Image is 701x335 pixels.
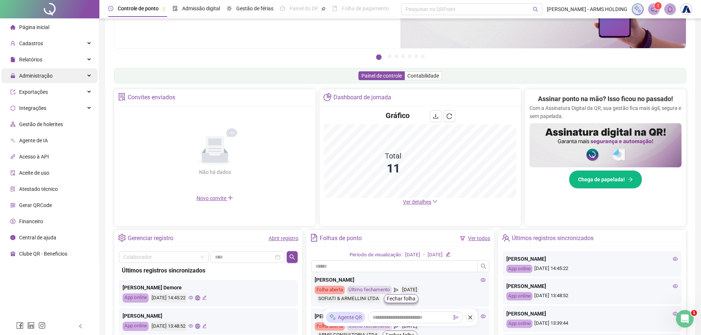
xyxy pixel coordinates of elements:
span: left [78,324,83,329]
span: team [502,234,510,242]
span: search [289,254,295,260]
span: Central de ajuda [19,235,56,240]
span: apartment [10,122,15,127]
span: eye [673,284,678,289]
span: gift [10,251,15,256]
button: Fechar folha [384,294,418,303]
p: Com a Assinatura Digital da QR, sua gestão fica mais ágil, segura e sem papelada. [530,104,681,120]
span: Administração [19,73,53,79]
span: Financeiro [19,218,43,224]
span: file [10,57,15,62]
div: [DATE] 13:39:44 [506,320,678,328]
span: sun [227,6,232,11]
span: edit [446,252,450,257]
button: 4 [401,54,405,58]
div: Folhas de ponto [320,232,362,245]
span: Contabilidade [407,73,439,79]
span: Cadastros [19,40,43,46]
div: Gerenciar registro [128,232,173,245]
div: [PERSON_NAME] [506,282,678,290]
span: file-text [310,234,318,242]
span: edit [202,295,207,300]
span: Chega de papelada! [578,175,625,183]
span: global [195,324,200,328]
span: Fechar folha [387,295,415,303]
span: send [453,315,459,320]
span: Exportações [19,89,48,95]
div: App online [123,293,149,303]
span: setting [118,234,126,242]
span: arrow-right [628,177,633,182]
span: export [10,89,15,95]
img: sparkle-icon.fc2bf0ac1784a2077858766a79e2daf3.svg [329,314,336,321]
div: [DATE] 13:48:52 [506,292,678,300]
a: Ver todos [468,235,490,241]
span: facebook [16,322,24,329]
span: eye [673,256,678,261]
div: SOFIATI & ARMELLINI LTDA [316,295,381,303]
button: 3 [394,54,398,58]
span: 1 [657,3,659,8]
img: 64865 [681,4,692,15]
span: eye [188,324,193,328]
span: home [10,25,15,30]
div: [PERSON_NAME] [506,255,678,263]
span: global [195,295,200,300]
div: App online [123,322,149,331]
span: pushpin [162,7,166,11]
div: [DATE] [400,286,419,294]
span: send [394,286,399,294]
h4: Gráfico [386,110,410,121]
span: reload [446,113,452,119]
span: Gestão de holerites [19,121,63,127]
span: dashboard [280,6,285,11]
span: down [432,199,438,204]
iframe: Intercom live chat [676,310,694,328]
span: Painel de controle [361,73,402,79]
span: pie-chart [323,93,331,101]
div: [DATE] [428,251,443,259]
span: close [468,315,473,320]
span: Clube QR - Beneficios [19,251,67,257]
span: lock [10,73,15,78]
span: search [481,263,486,269]
span: search [533,7,538,12]
div: [PERSON_NAME] [315,312,486,320]
span: solution [118,93,126,101]
span: dollar [10,219,15,224]
div: Folha aberta [315,286,345,294]
span: bell [667,6,673,13]
span: sync [10,106,15,111]
div: Período de visualização: [350,251,402,259]
span: clock-circle [108,6,113,11]
img: banner%2F02c71560-61a6-44d4-94b9-c8ab97240462.png [530,123,681,167]
a: Ver detalhes down [403,199,438,205]
div: [DATE] 13:48:52 [151,322,187,331]
div: App online [506,320,532,328]
div: [DATE] [405,251,420,259]
span: Relatórios [19,57,42,63]
span: eye [673,311,678,316]
div: [DATE] [400,322,419,331]
div: Convites enviados [128,91,175,104]
span: [PERSON_NAME] - ARMS HOLDING [547,5,627,13]
img: sparkle-icon.fc2bf0ac1784a2077858766a79e2daf3.svg [634,5,642,13]
div: [PERSON_NAME] [315,276,486,284]
button: 5 [408,54,411,58]
div: - [423,251,425,259]
span: Agente de IA [19,138,48,143]
a: Abrir registro [269,235,298,241]
span: eye [481,314,486,319]
div: Últimos registros sincronizados [512,232,594,245]
div: Último fechamento [347,322,392,331]
button: 6 [414,54,418,58]
span: Aceite de uso [19,170,49,176]
span: Página inicial [19,24,49,30]
div: App online [506,292,532,300]
sup: 1 [654,2,662,10]
div: [DATE] 14:45:22 [151,293,187,303]
div: Não há dados [181,168,249,176]
span: Painel do DP [290,6,318,11]
span: user-add [10,41,15,46]
div: [DATE] 14:45:22 [506,265,678,273]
